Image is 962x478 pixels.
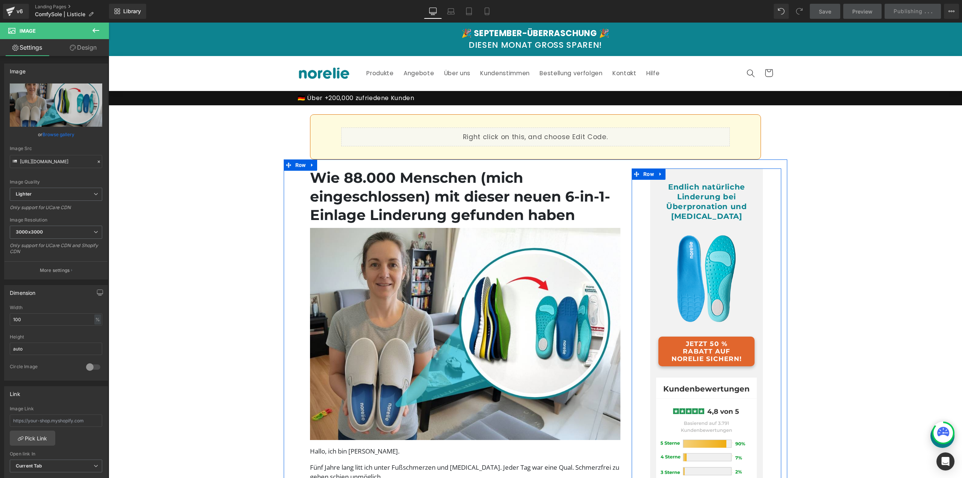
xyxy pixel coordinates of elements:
[10,431,55,446] a: Pick Link
[792,4,807,19] button: Redo
[109,4,146,19] a: New Library
[336,47,362,55] span: Über uns
[852,8,873,15] span: Preview
[426,42,499,59] a: Bestellung verfolgen
[10,146,102,151] div: Image Src
[10,285,36,296] div: Dimension
[460,4,478,19] a: Tablet
[10,313,102,326] input: auto
[633,41,651,59] summary: Suchen
[478,4,496,19] a: Mobile
[40,267,70,274] p: More settings
[295,47,325,55] span: Angebote
[16,229,43,235] b: 3000x3000
[10,64,26,74] div: Image
[94,314,101,325] div: %
[819,8,831,15] span: Save
[258,47,285,55] span: Produkte
[431,47,494,55] span: Bestellung verfolgen
[10,334,102,340] div: Height
[10,205,102,215] div: Only support for UCare CDN
[56,39,110,56] a: Design
[189,70,306,81] div: 🇩🇪 Über +200,000 zufriedene Kunden
[253,42,290,59] a: Produkte
[538,47,551,55] span: Hilfe
[10,179,102,185] div: Image Quality
[10,387,20,397] div: Link
[372,47,421,55] span: Kundenstimmen
[3,4,29,19] a: v6
[822,401,846,425] button: Open chat window
[10,451,102,457] div: Open link In
[504,47,528,55] span: Kontakt
[10,406,102,411] div: Image Link
[360,18,493,27] div: DIESEN MONAT GROSS SPAREN!
[10,243,102,259] div: Only support for UCare CDN and Shopify CDN
[5,261,107,279] button: More settings
[548,159,648,199] h1: Endlich natürliche Linderung bei Überpronation und [MEDICAL_DATA]
[201,146,512,202] h1: Wie 88.000 Menschen (mich eingeschlossen) mit dieser neuen 6-in-1-Einlage Linderung gefunden haben
[550,314,646,343] a: JETZT 50 % RABATT AUF NORELIE SICHERN!
[189,44,242,58] img: Norelie Deutschland
[367,42,426,59] a: Kundenstimmen
[10,414,102,427] input: https://your-shop.myshopify.com
[331,42,367,59] a: Über uns
[547,146,557,157] a: Expand / Collapse
[499,42,533,59] a: Kontakt
[10,155,102,168] input: Link
[944,4,959,19] button: More
[199,137,209,148] a: Expand / Collapse
[20,28,36,34] span: Image
[533,146,547,157] span: Row
[201,424,512,434] p: Hallo, ich bin [PERSON_NAME].
[442,4,460,19] a: Laptop
[35,11,85,17] span: ComfySole | Listicle
[533,42,556,59] a: Hilfe
[16,191,32,197] b: Lighter
[774,4,789,19] button: Undo
[16,463,42,469] b: Current Tab
[353,6,501,15] div: 🎉 SEPTEMBER-ÜBERRASCHUNG 🎉
[10,217,102,223] div: Image Resolution
[10,364,79,372] div: Circle Image
[185,137,199,148] span: Row
[35,4,109,10] a: Landing Pages
[42,128,74,141] a: Browse gallery
[424,4,442,19] a: Desktop
[843,4,882,19] a: Preview
[10,343,102,355] input: auto
[10,131,102,138] div: or
[936,452,954,470] div: Open Intercom Messenger
[548,361,648,371] h1: Kundenbewertungen
[201,440,512,459] p: Fünf Jahre lang litt ich unter Fußschmerzen und [MEDICAL_DATA]. Jeder Tag war eine Qual. Schmerzf...
[123,8,141,15] span: Library
[15,6,24,16] div: v6
[10,305,102,310] div: Width
[290,42,331,59] a: Angebote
